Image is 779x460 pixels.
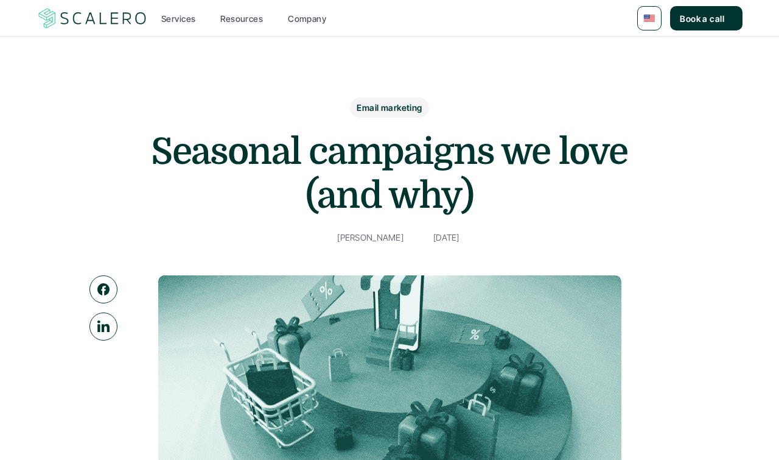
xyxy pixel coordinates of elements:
[161,12,195,25] p: Services
[357,101,422,114] p: Email marketing
[37,7,148,30] img: Scalero company logo
[680,12,724,25] p: Book a call
[433,230,459,245] p: [DATE]
[288,12,326,25] p: Company
[337,230,403,245] p: [PERSON_NAME]
[146,130,633,218] h1: Seasonal campaigns we love (and why)
[37,7,148,29] a: Scalero company logo
[670,6,742,30] a: Book a call
[220,12,263,25] p: Resources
